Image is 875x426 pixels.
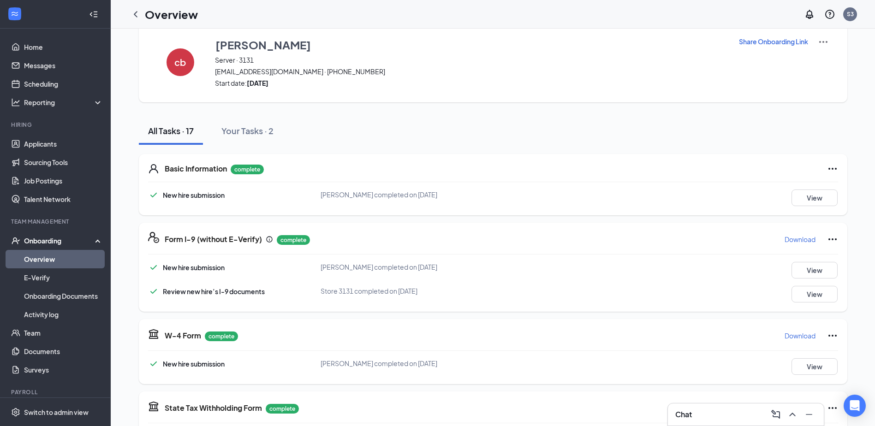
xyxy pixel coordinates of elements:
[24,342,103,361] a: Documents
[785,235,815,244] p: Download
[675,409,692,420] h3: Chat
[277,235,310,245] p: complete
[148,262,159,273] svg: Checkmark
[215,36,727,53] button: [PERSON_NAME]
[24,250,103,268] a: Overview
[165,403,262,413] h5: State Tax Withholding Form
[130,9,141,20] svg: ChevronLeft
[804,9,815,20] svg: Notifications
[321,190,437,199] span: [PERSON_NAME] completed on [DATE]
[24,361,103,379] a: Surveys
[321,359,437,367] span: [PERSON_NAME] completed on [DATE]
[148,232,159,243] svg: FormI9EVerifyIcon
[215,55,727,65] span: Server · 3131
[844,395,866,417] div: Open Intercom Messenger
[768,407,783,422] button: ComposeMessage
[818,36,829,47] img: More Actions
[827,234,838,245] svg: Ellipses
[266,236,273,243] svg: Info
[24,98,103,107] div: Reporting
[24,408,89,417] div: Switch to admin view
[148,189,159,201] svg: Checkmark
[24,135,103,153] a: Applicants
[804,409,815,420] svg: Minimize
[163,263,225,272] span: New hire submission
[827,330,838,341] svg: Ellipses
[792,286,838,302] button: View
[247,79,268,87] strong: [DATE]
[827,402,838,414] svg: Ellipses
[163,287,265,296] span: Review new hire’s I-9 documents
[24,268,103,287] a: E-Verify
[792,262,838,278] button: View
[787,409,798,420] svg: ChevronUp
[11,236,20,245] svg: UserCheck
[215,37,311,53] h3: [PERSON_NAME]
[221,125,274,136] div: Your Tasks · 2
[785,331,815,340] p: Download
[148,401,159,412] svg: TaxGovernmentIcon
[770,409,781,420] svg: ComposeMessage
[165,164,227,174] h5: Basic Information
[792,358,838,375] button: View
[321,263,437,271] span: [PERSON_NAME] completed on [DATE]
[784,328,816,343] button: Download
[827,163,838,174] svg: Ellipses
[24,287,103,305] a: Onboarding Documents
[215,78,727,88] span: Start date:
[165,234,262,244] h5: Form I-9 (without E-Verify)
[24,305,103,324] a: Activity log
[11,388,101,396] div: Payroll
[24,172,103,190] a: Job Postings
[847,10,854,18] div: S3
[148,328,159,339] svg: TaxGovernmentIcon
[11,218,101,225] div: Team Management
[10,9,19,18] svg: WorkstreamLogo
[148,358,159,369] svg: Checkmark
[174,59,186,65] h4: cb
[148,286,159,297] svg: Checkmark
[24,38,103,56] a: Home
[785,407,800,422] button: ChevronUp
[24,324,103,342] a: Team
[145,6,198,22] h1: Overview
[824,9,835,20] svg: QuestionInfo
[24,153,103,172] a: Sourcing Tools
[802,407,816,422] button: Minimize
[165,331,201,341] h5: W-4 Form
[738,36,809,47] button: Share Onboarding Link
[784,401,816,415] button: Download
[231,165,264,174] p: complete
[739,37,808,46] p: Share Onboarding Link
[148,125,194,136] div: All Tasks · 17
[792,189,838,206] button: View
[321,287,417,295] span: Store 3131 completed on [DATE]
[11,98,20,107] svg: Analysis
[24,75,103,93] a: Scheduling
[163,360,225,368] span: New hire submission
[24,56,103,75] a: Messages
[24,190,103,208] a: Talent Network
[11,408,20,417] svg: Settings
[89,10,98,19] svg: Collapse
[11,121,101,129] div: Hiring
[148,163,159,174] svg: User
[163,191,225,199] span: New hire submission
[215,67,727,76] span: [EMAIL_ADDRESS][DOMAIN_NAME] · [PHONE_NUMBER]
[266,404,299,414] p: complete
[784,232,816,247] button: Download
[157,36,203,88] button: cb
[24,236,95,245] div: Onboarding
[205,331,238,341] p: complete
